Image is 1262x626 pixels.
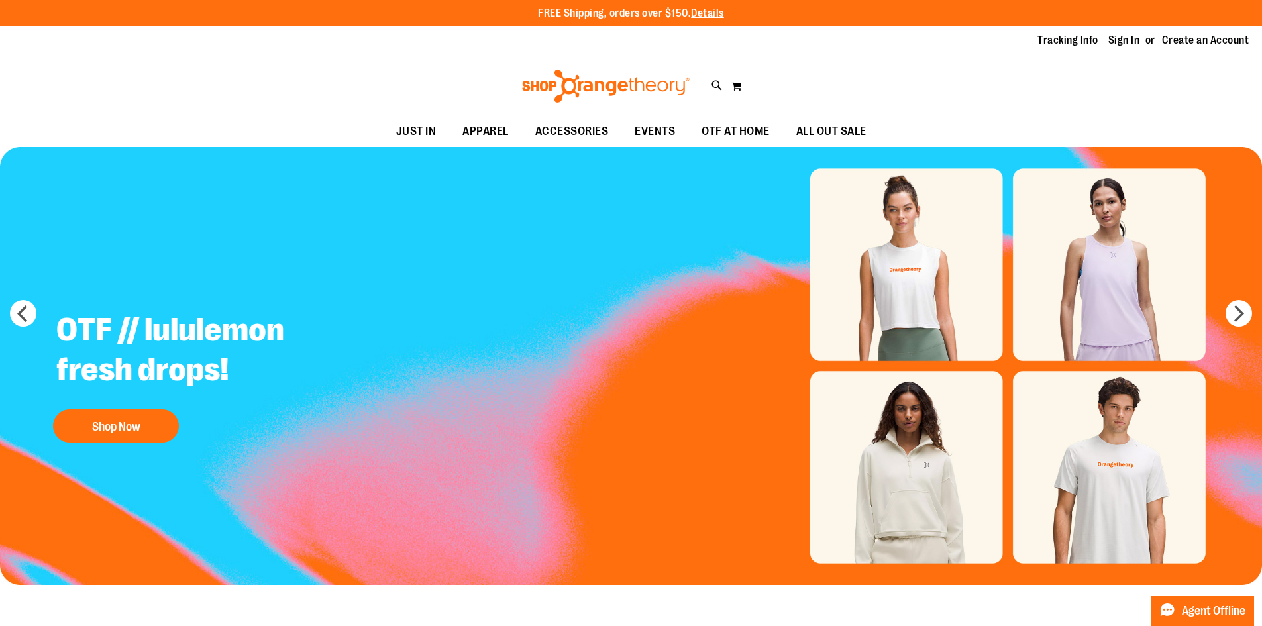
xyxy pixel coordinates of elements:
a: Create an Account [1162,33,1249,48]
a: Details [691,7,724,19]
p: FREE Shipping, orders over $150. [538,6,724,21]
a: Sign In [1108,33,1140,48]
img: Shop Orangetheory [520,70,692,103]
button: next [1226,300,1252,327]
span: APPAREL [462,117,509,146]
span: OTF AT HOME [702,117,770,146]
span: Agent Offline [1182,605,1245,617]
a: OTF // lululemon fresh drops! Shop Now [46,300,376,449]
button: Agent Offline [1151,596,1254,626]
button: Shop Now [53,409,179,443]
span: ACCESSORIES [535,117,609,146]
h2: OTF // lululemon fresh drops! [46,300,376,403]
span: JUST IN [396,117,437,146]
span: ALL OUT SALE [796,117,867,146]
span: EVENTS [635,117,675,146]
a: Tracking Info [1037,33,1098,48]
button: prev [10,300,36,327]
